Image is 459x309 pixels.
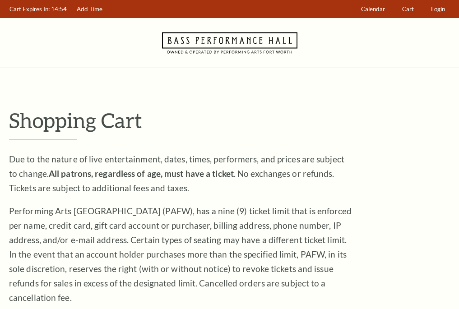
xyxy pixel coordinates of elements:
[427,0,450,18] a: Login
[357,0,389,18] a: Calendar
[9,109,450,132] p: Shopping Cart
[9,154,344,193] span: Due to the nature of live entertainment, dates, times, performers, and prices are subject to chan...
[431,5,445,13] span: Login
[49,168,234,179] strong: All patrons, regardless of age, must have a ticket
[51,5,67,13] span: 14:54
[73,0,107,18] a: Add Time
[398,0,418,18] a: Cart
[361,5,385,13] span: Calendar
[402,5,414,13] span: Cart
[9,5,50,13] span: Cart Expires In:
[9,204,352,305] p: Performing Arts [GEOGRAPHIC_DATA] (PAFW), has a nine (9) ticket limit that is enforced per name, ...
